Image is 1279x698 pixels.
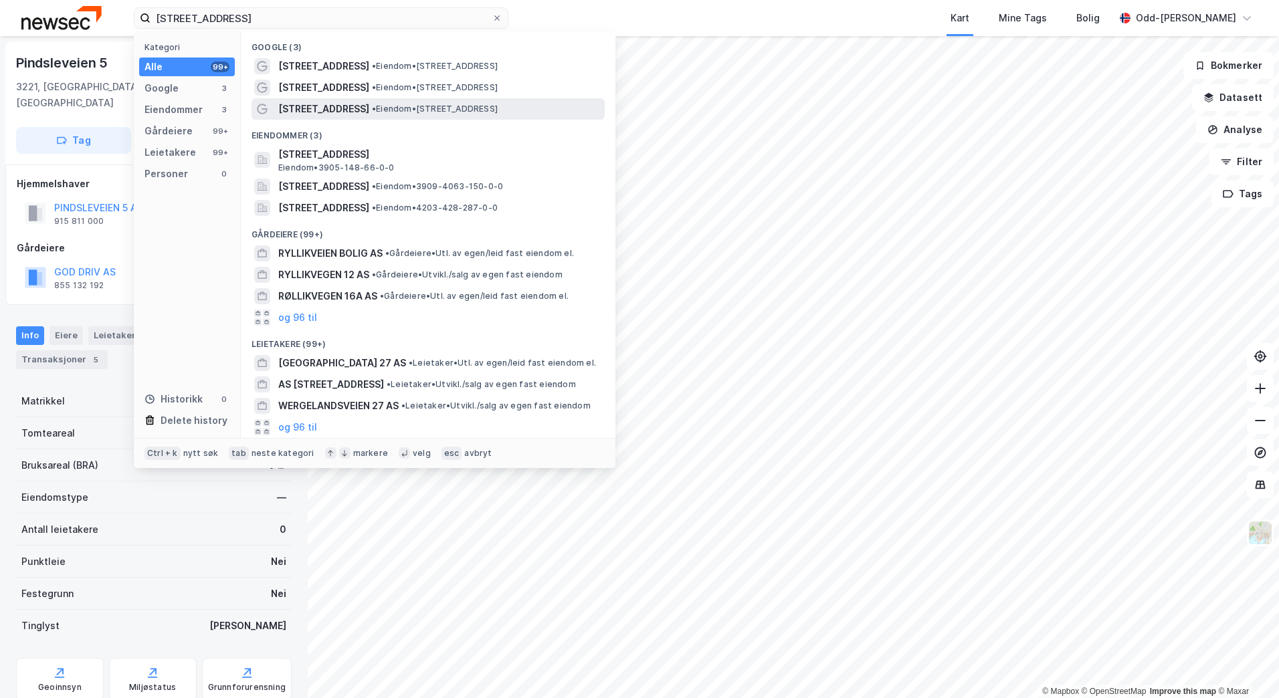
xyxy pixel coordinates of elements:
[21,457,98,473] div: Bruksareal (BRA)
[21,489,88,505] div: Eiendomstype
[401,400,591,411] span: Leietaker • Utvikl./salg av egen fast eiendom
[1209,148,1274,175] button: Filter
[144,42,235,52] div: Kategori
[88,326,146,345] div: Leietakere
[54,280,104,291] div: 855 132 192
[219,394,229,404] div: 0
[409,358,413,368] span: •
[144,447,181,460] div: Ctrl + k
[372,203,376,213] span: •
[278,146,599,162] span: [STREET_ADDRESS]
[385,248,389,258] span: •
[21,554,66,570] div: Punktleie
[17,176,291,192] div: Hjemmelshaver
[278,267,369,283] span: RYLLIKVEGEN 12 AS
[372,61,498,72] span: Eiendom • [STREET_ADDRESS]
[1211,181,1274,207] button: Tags
[278,179,369,195] span: [STREET_ADDRESS]
[353,448,388,459] div: markere
[413,448,431,459] div: velg
[278,355,406,371] span: [GEOGRAPHIC_DATA] 27 AS
[1082,687,1147,696] a: OpenStreetMap
[144,123,193,139] div: Gårdeiere
[16,79,209,111] div: 3221, [GEOGRAPHIC_DATA], [GEOGRAPHIC_DATA]
[17,240,291,256] div: Gårdeiere
[89,353,102,366] div: 5
[183,448,219,459] div: nytt søk
[387,379,391,389] span: •
[372,203,498,213] span: Eiendom • 4203-428-287-0-0
[372,269,563,280] span: Gårdeiere • Utvikl./salg av egen fast eiendom
[999,10,1047,26] div: Mine Tags
[241,219,615,243] div: Gårdeiere (99+)
[278,288,377,304] span: RØLLIKVEGEN 16A AS
[211,126,229,136] div: 99+
[144,59,163,75] div: Alle
[271,586,286,602] div: Nei
[1248,520,1273,546] img: Z
[252,448,314,459] div: neste kategori
[211,62,229,72] div: 99+
[1212,634,1279,698] iframe: Chat Widget
[409,358,596,368] span: Leietaker • Utl. av egen/leid fast eiendom el.
[144,391,203,407] div: Historikk
[372,61,376,71] span: •
[144,80,179,96] div: Google
[278,162,395,173] span: Eiendom • 3905-148-66-0-0
[241,120,615,144] div: Eiendommer (3)
[278,419,317,435] button: og 96 til
[16,127,131,154] button: Tag
[278,245,383,261] span: RYLLIKVEIEN BOLIG AS
[144,166,188,182] div: Personer
[1212,634,1279,698] div: Kontrollprogram for chat
[387,379,576,390] span: Leietaker • Utvikl./salg av egen fast eiendom
[16,52,110,74] div: Pindsleveien 5
[1042,687,1079,696] a: Mapbox
[21,618,60,634] div: Tinglyst
[1150,687,1216,696] a: Improve this map
[372,82,498,93] span: Eiendom • [STREET_ADDRESS]
[211,147,229,158] div: 99+
[229,447,249,460] div: tab
[129,682,176,693] div: Miljøstatus
[1196,116,1274,143] button: Analyse
[21,6,102,29] img: newsec-logo.f6e21ccffca1b3a03d2d.png
[144,144,196,160] div: Leietakere
[241,31,615,55] div: Google (3)
[441,447,462,460] div: esc
[16,326,44,345] div: Info
[1076,10,1100,26] div: Bolig
[278,58,369,74] span: [STREET_ADDRESS]
[219,83,229,94] div: 3
[50,326,83,345] div: Eiere
[951,10,969,26] div: Kart
[16,350,108,369] div: Transaksjoner
[401,400,405,411] span: •
[21,521,98,538] div: Antall leietakere
[278,80,369,96] span: [STREET_ADDRESS]
[280,521,286,538] div: 0
[372,269,376,279] span: •
[372,82,376,92] span: •
[21,425,75,441] div: Tomteareal
[372,104,498,114] span: Eiendom • [STREET_ADDRESS]
[1192,84,1274,111] button: Datasett
[278,310,317,326] button: og 96 til
[278,101,369,117] span: [STREET_ADDRESS]
[278,376,384,392] span: AS [STREET_ADDRESS]
[380,291,569,302] span: Gårdeiere • Utl. av egen/leid fast eiendom el.
[144,102,203,118] div: Eiendommer
[209,618,286,634] div: [PERSON_NAME]
[219,104,229,115] div: 3
[271,554,286,570] div: Nei
[372,181,503,192] span: Eiendom • 3909-4063-150-0-0
[278,398,399,414] span: WERGELANDSVEIEN 27 AS
[38,682,82,693] div: Geoinnsyn
[372,104,376,114] span: •
[464,448,492,459] div: avbryt
[241,328,615,352] div: Leietakere (99+)
[21,393,65,409] div: Matrikkel
[278,200,369,216] span: [STREET_ADDRESS]
[1136,10,1236,26] div: Odd-[PERSON_NAME]
[161,413,227,429] div: Delete history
